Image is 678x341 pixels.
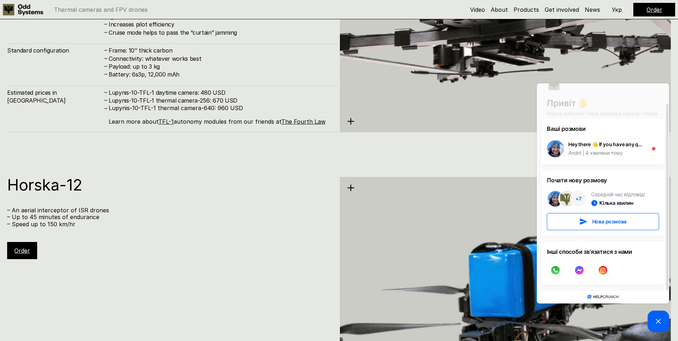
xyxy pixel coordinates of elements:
h4: Increases pilot efficiency [109,20,331,28]
a: The Fourth Law [281,118,326,125]
p: – Speed up to 150 km/hr [7,221,331,228]
h4: Estimated prices in [GEOGRAPHIC_DATA] [7,89,104,105]
h4: – [104,96,107,104]
h4: Standard configuration [7,46,104,54]
h4: Payload: up to 3 kg [109,63,331,70]
h4: – [104,62,107,70]
h4: Lupynis-10-TFL-1 thermal camera-256: 670 USD [109,97,331,104]
a: Get involved [545,6,579,13]
a: TFL-1 [158,118,174,125]
iframe: HelpCrunch [535,81,671,334]
h4: Cruise mode helps to pass the “curtain” jamming [109,29,331,36]
a: Order [14,247,30,254]
p: Lupynis-10-TFL-1 thermal camera-640: 960 USD Learn more about autonomy modules from our friends at [109,105,331,125]
a: News [585,6,600,13]
h4: Frame: 10’’ thick carbon [109,46,331,54]
p: Thermal cameras and FPV drones [54,7,148,13]
h4: – [104,28,107,36]
a: About [491,6,508,13]
h4: – [104,20,107,28]
h4: – [104,54,107,62]
h4: – [104,88,107,96]
h4: Connectivity: whatever works best [109,55,331,63]
h4: Battery: 6s3p, 12,000 mAh [109,70,331,78]
h4: – [104,104,107,112]
h4: – [104,46,107,54]
h4: Lupynis-10-TFL-1 daytime camera: 480 USD [109,89,331,97]
p: Укр [612,7,622,13]
a: Order [647,6,662,13]
h4: – [104,70,107,78]
a: Products [514,6,539,13]
p: – An aerial interceptor of ISR drones [7,207,331,214]
a: Video [470,6,485,13]
p: – Up to 45 minutes of endurance [7,214,331,221]
h1: Horska-12 [7,177,331,193]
